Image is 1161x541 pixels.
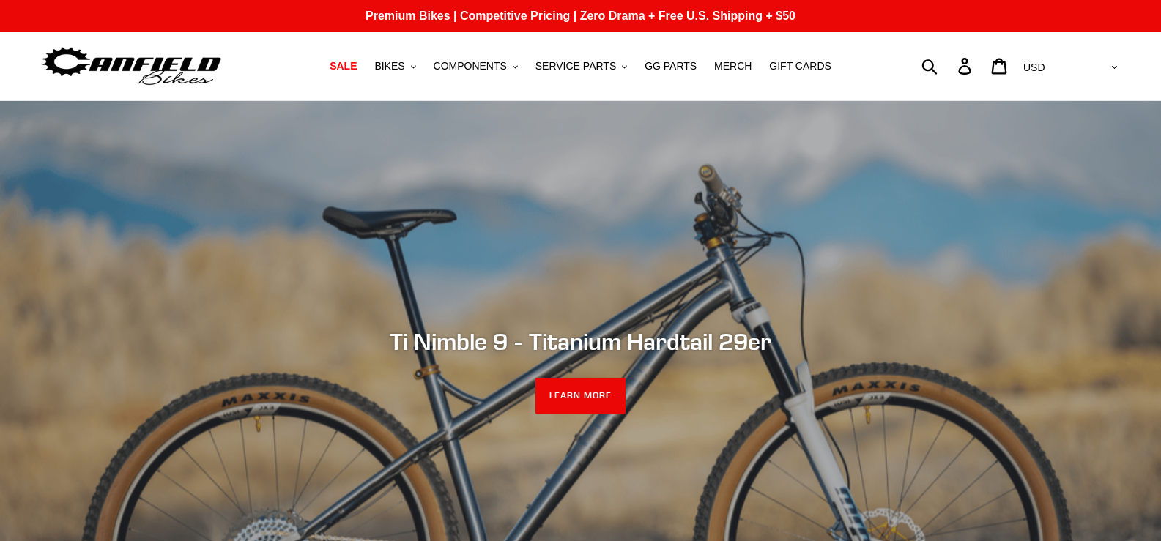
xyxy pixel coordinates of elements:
[762,56,839,76] a: GIFT CARDS
[330,60,357,72] span: SALE
[40,43,223,89] img: Canfield Bikes
[707,56,759,76] a: MERCH
[769,60,831,72] span: GIFT CARDS
[434,60,507,72] span: COMPONENTS
[322,56,364,76] a: SALE
[528,56,634,76] button: SERVICE PARTS
[535,60,616,72] span: SERVICE PARTS
[714,60,752,72] span: MERCH
[645,60,697,72] span: GG PARTS
[367,56,423,76] button: BIKES
[374,60,404,72] span: BIKES
[930,50,967,82] input: Search
[182,328,980,356] h2: Ti Nimble 9 - Titanium Hardtail 29er
[637,56,704,76] a: GG PARTS
[426,56,525,76] button: COMPONENTS
[535,378,626,414] a: LEARN MORE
